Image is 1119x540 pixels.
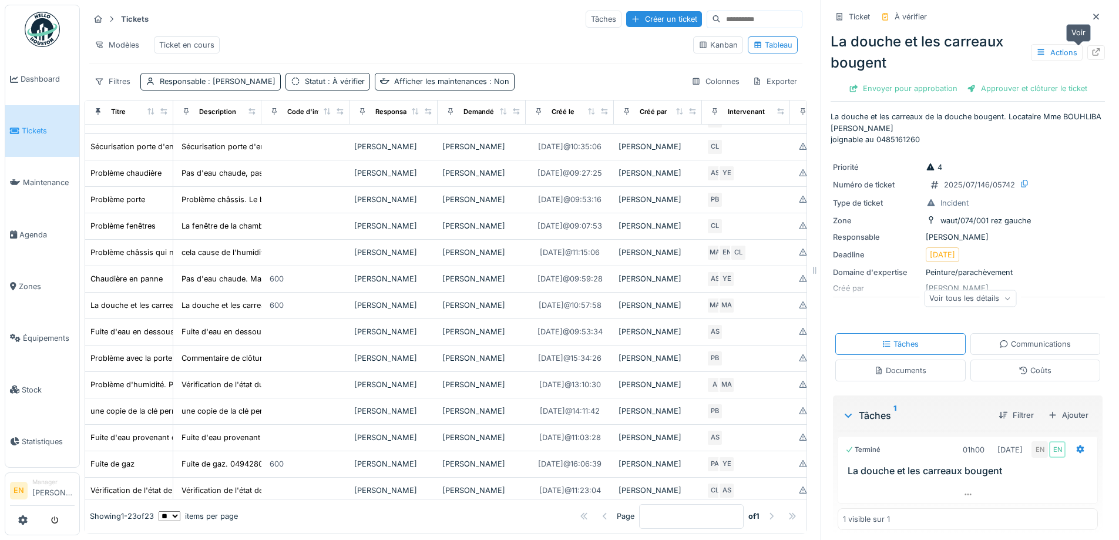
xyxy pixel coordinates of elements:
span: Zones [19,281,75,292]
div: Peinture/parachèvement [833,267,1103,278]
div: EN [1031,441,1048,458]
span: Tickets [22,125,75,136]
div: Voir tous les détails [924,290,1016,307]
div: 600 [270,458,284,469]
div: MA [718,297,735,314]
div: Fuite d'eau provenant du plafond. [90,432,213,443]
div: [PERSON_NAME] [442,432,521,443]
a: Agenda [5,209,79,260]
div: [PERSON_NAME] [442,485,521,496]
div: PB [707,350,723,367]
div: [PERSON_NAME] [619,485,697,496]
div: [DATE] @ 11:15:06 [540,247,600,258]
div: Statut [305,76,365,87]
div: [PERSON_NAME] [619,300,697,311]
div: Ajouter [1043,407,1093,423]
h3: La douche et les carreaux bougent [848,465,1093,477]
div: [PERSON_NAME] [619,379,697,390]
div: À vérifier [895,11,927,22]
div: Description [199,107,236,117]
div: Fuite de gaz [90,458,135,469]
div: Créer un ticket [626,11,702,27]
div: YE [718,456,735,472]
a: Stock [5,364,79,415]
div: [PERSON_NAME] [619,247,697,258]
div: une copie de la clé permettant d’abaisser « la ... [182,405,351,417]
div: Communications [999,338,1071,350]
div: A [707,377,723,393]
div: Colonnes [686,73,745,90]
div: 01h00 [963,444,984,455]
div: Type de ticket [833,197,921,209]
div: Fuite d'eau en dessous de l'évier de la cuisine... [182,326,354,337]
div: [DATE] @ 11:23:04 [539,485,601,496]
div: Commentaire de clôture de [PERSON_NAME]: Suite ... [182,353,375,364]
div: [PERSON_NAME] [619,167,697,179]
div: Tâches [842,408,989,422]
div: [PERSON_NAME] [354,405,433,417]
div: Responsable [833,232,921,243]
div: [PERSON_NAME] [442,405,521,417]
div: [PERSON_NAME] [354,141,433,152]
div: Problème chaudière [90,167,162,179]
div: Actions [1031,44,1083,61]
div: Tâches [586,11,621,28]
a: Tickets [5,105,79,157]
div: [PERSON_NAME] [619,432,697,443]
div: [PERSON_NAME] [833,232,1103,243]
div: Ticket [849,11,870,22]
div: Pas d'eau chaude, pas de chauffage. Mme EL emra... [182,167,374,179]
div: [PERSON_NAME] [619,405,697,417]
div: AS [707,430,723,446]
div: [PERSON_NAME] [442,353,521,364]
div: AS [707,165,723,182]
div: [PERSON_NAME] [354,194,433,205]
span: : À vérifier [325,77,365,86]
div: [DATE] @ 15:34:26 [538,353,601,364]
div: [PERSON_NAME] [354,353,433,364]
div: CL [730,244,747,261]
div: La douche et les carreaux bougent [90,300,215,311]
div: [PERSON_NAME] [442,247,521,258]
div: [PERSON_NAME] [619,220,697,232]
a: Équipements [5,312,79,364]
div: [DATE] @ 10:35:06 [538,141,601,152]
div: Documents [874,365,926,376]
div: [PERSON_NAME] [354,326,433,337]
div: [PERSON_NAME] [619,141,697,152]
div: [PERSON_NAME] [354,273,433,284]
div: 600 [270,273,284,284]
div: YE [718,271,735,287]
div: Vérification de l'état de l'évier robinet et l'... [182,485,336,496]
div: Vérification de l'état de l'évier robinet et l'armoire [90,485,266,496]
div: 2025/07/146/05742 [944,179,1015,190]
div: La fenêtre de la chambre à coucher n'est pas is... [182,220,359,232]
div: Vérification de l'état du plafond de la salle d... [182,379,345,390]
div: [DATE] @ 16:06:39 [538,458,601,469]
div: [PERSON_NAME] [442,141,521,152]
strong: Tickets [116,14,153,25]
div: Tâches [882,338,919,350]
div: [DATE] @ 09:27:25 [537,167,602,179]
div: Responsable [375,107,416,117]
div: Filtrer [994,407,1039,423]
li: [PERSON_NAME] [32,478,75,503]
div: Manager [32,478,75,487]
div: [DATE] @ 09:53:16 [538,194,601,205]
div: Showing 1 - 23 of 23 [90,511,154,522]
div: Fuite d'eau en dessous de l'évier de la cuisine [90,326,256,337]
div: MA [707,244,723,261]
div: AS [707,324,723,340]
div: [PERSON_NAME] [619,194,697,205]
span: Stock [22,384,75,395]
div: [DATE] [997,444,1023,455]
span: Maintenance [23,177,75,188]
div: Problème porte [90,194,145,205]
div: une copie de la clé permettant d’abaisser « la borne » [90,405,281,417]
div: waut/074/001 rez gauche [940,215,1031,226]
div: 4 [926,162,942,173]
div: Problème fenêtres [90,220,156,232]
div: La douche et les carreaux bougent [831,31,1105,73]
div: [DATE] @ 11:03:28 [539,432,601,443]
div: Sécurisation porte d'entrée rue squat [182,141,315,152]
